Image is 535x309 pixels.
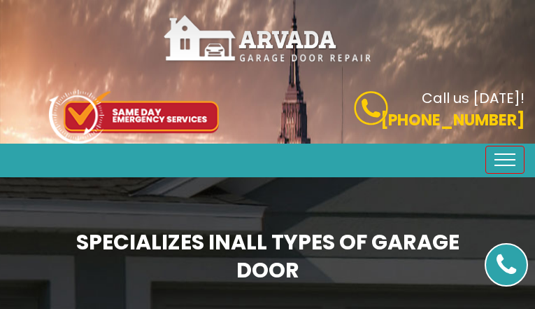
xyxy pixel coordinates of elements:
[278,109,525,132] p: [PHONE_NUMBER]
[422,88,525,108] b: Call us [DATE]!
[278,91,525,132] a: Call us [DATE]! [PHONE_NUMBER]
[485,146,525,174] button: Toggle navigation
[49,90,219,144] img: icon-top.png
[76,227,459,285] b: Specializes in
[163,14,373,64] img: Arvada.png
[231,227,459,285] span: All Types of Garage Door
